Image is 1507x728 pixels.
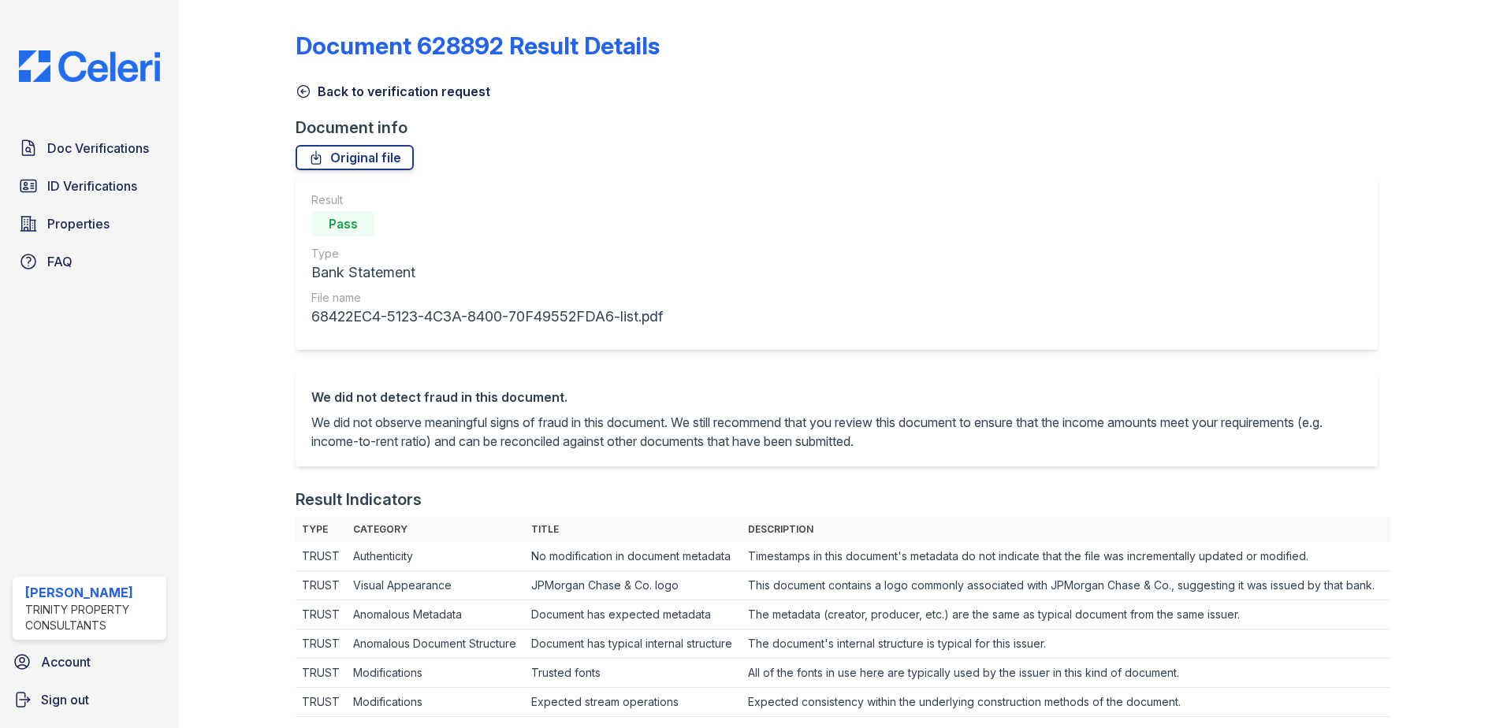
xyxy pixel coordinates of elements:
[41,690,89,709] span: Sign out
[47,252,73,271] span: FAQ
[742,600,1390,630] td: The metadata (creator, producer, etc.) are the same as typical document from the same issuer.
[25,583,160,602] div: [PERSON_NAME]
[13,132,166,164] a: Doc Verifications
[296,571,347,600] td: TRUST
[347,659,525,688] td: Modifications
[742,630,1390,659] td: The document's internal structure is typical for this issuer.
[296,117,1390,139] div: Document info
[41,652,91,671] span: Account
[47,139,149,158] span: Doc Verifications
[525,542,742,571] td: No modification in document metadata
[525,571,742,600] td: JPMorgan Chase & Co. logo
[47,214,110,233] span: Properties
[296,542,347,571] td: TRUST
[13,208,166,240] a: Properties
[296,600,347,630] td: TRUST
[296,488,422,511] div: Result Indicators
[13,170,166,202] a: ID Verifications
[742,688,1390,717] td: Expected consistency within the underlying construction methods of the document.
[347,571,525,600] td: Visual Appearance
[525,517,742,542] th: Title
[296,630,347,659] td: TRUST
[296,517,347,542] th: Type
[525,630,742,659] td: Document has typical internal structure
[25,602,160,633] div: Trinity Property Consultants
[311,211,374,236] div: Pass
[347,600,525,630] td: Anomalous Metadata
[6,646,173,678] a: Account
[13,246,166,277] a: FAQ
[47,176,137,195] span: ID Verifications
[311,246,663,262] div: Type
[311,306,663,328] div: 68422EC4-5123-4C3A-8400-70F49552FDA6-list.pdf
[742,542,1390,571] td: Timestamps in this document's metadata do not indicate that the file was incrementally updated or...
[525,600,742,630] td: Document has expected metadata
[742,659,1390,688] td: All of the fonts in use here are typically used by the issuer in this kind of document.
[347,517,525,542] th: Category
[296,32,660,60] a: Document 628892 Result Details
[311,192,663,208] div: Result
[311,262,663,284] div: Bank Statement
[742,571,1390,600] td: This document contains a logo commonly associated with JPMorgan Chase & Co., suggesting it was is...
[742,517,1390,542] th: Description
[525,659,742,688] td: Trusted fonts
[6,50,173,82] img: CE_Logo_Blue-a8612792a0a2168367f1c8372b55b34899dd931a85d93a1a3d3e32e68fde9ad4.png
[6,684,173,715] a: Sign out
[347,688,525,717] td: Modifications
[296,145,414,170] a: Original file
[347,542,525,571] td: Authenticity
[311,290,663,306] div: File name
[311,388,1362,407] div: We did not detect fraud in this document.
[525,688,742,717] td: Expected stream operations
[296,82,490,101] a: Back to verification request
[296,688,347,717] td: TRUST
[296,659,347,688] td: TRUST
[311,413,1362,451] p: We did not observe meaningful signs of fraud in this document. We still recommend that you review...
[347,630,525,659] td: Anomalous Document Structure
